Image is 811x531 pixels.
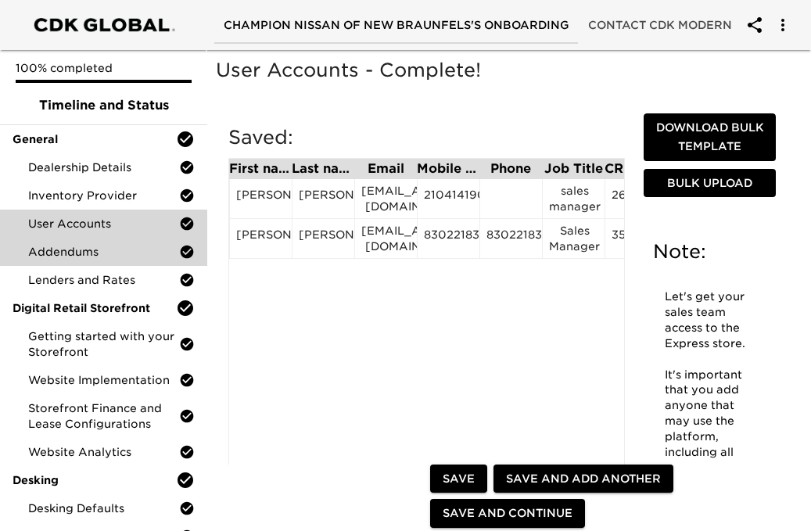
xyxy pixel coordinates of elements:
button: account of current user [764,6,802,44]
span: Desking [13,472,176,488]
span: Addendums [28,244,179,260]
button: account of current user [736,6,773,44]
span: Website Implementation [28,372,179,388]
div: 8302218362 [424,227,473,250]
div: Job Title [542,163,605,175]
div: [EMAIL_ADDRESS][DOMAIN_NAME] [361,223,411,254]
span: Lenders and Rates [28,272,179,288]
div: [PERSON_NAME] [236,227,285,250]
span: Save and Continue [443,504,572,524]
span: Save and Add Another [506,469,661,489]
button: Save and Add Another [493,465,673,493]
h5: Saved: [228,125,625,150]
div: [PERSON_NAME] [299,227,348,250]
span: Desking Defaults [28,501,179,516]
div: First name [229,163,292,175]
h5: Note: [653,239,766,264]
div: CRM/User ID [605,163,667,175]
span: Inventory Provider [28,188,179,203]
div: 3541556 [612,227,661,250]
div: Mobile Phone [417,163,479,175]
span: Contact CDK Modern Retail [588,16,778,35]
div: Email [354,163,417,175]
div: 8302218362 [486,227,536,250]
div: [PERSON_NAME] [299,187,348,210]
span: Save [443,469,475,489]
button: Save and Continue [430,500,585,529]
div: Sales Manager [549,223,598,254]
div: 2691324 [612,187,661,210]
button: Save [430,465,487,493]
h5: User Accounts - Complete! [216,58,788,83]
div: 2104141901 [424,187,473,210]
button: Bulk Upload [644,169,776,198]
div: sales manager [549,183,598,214]
button: Download Bulk Template [644,113,776,161]
div: Phone [479,163,542,175]
div: [PERSON_NAME] [236,187,285,210]
span: Dealership Details [28,160,179,175]
span: Website Analytics [28,444,179,460]
span: Getting started with your Storefront [28,328,179,360]
span: Champion Nissan of New Braunfels's Onboarding [224,16,569,35]
span: Storefront Finance and Lease Configurations [28,400,179,432]
span: Bulk Upload [650,174,770,193]
p: Let's get your sales team access to the Express store. [665,289,755,352]
span: User Accounts [28,216,179,231]
span: Download Bulk Template [650,118,770,156]
div: Last name [292,163,354,175]
span: Timeline and Status [13,96,195,115]
span: Digital Retail Storefront [13,300,176,316]
div: [EMAIL_ADDRESS][DOMAIN_NAME] [361,183,411,214]
span: General [13,131,176,147]
p: 100% completed [16,60,192,76]
p: It's important that you add anyone that may use the platform, including all managers, sales agent... [665,368,755,523]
